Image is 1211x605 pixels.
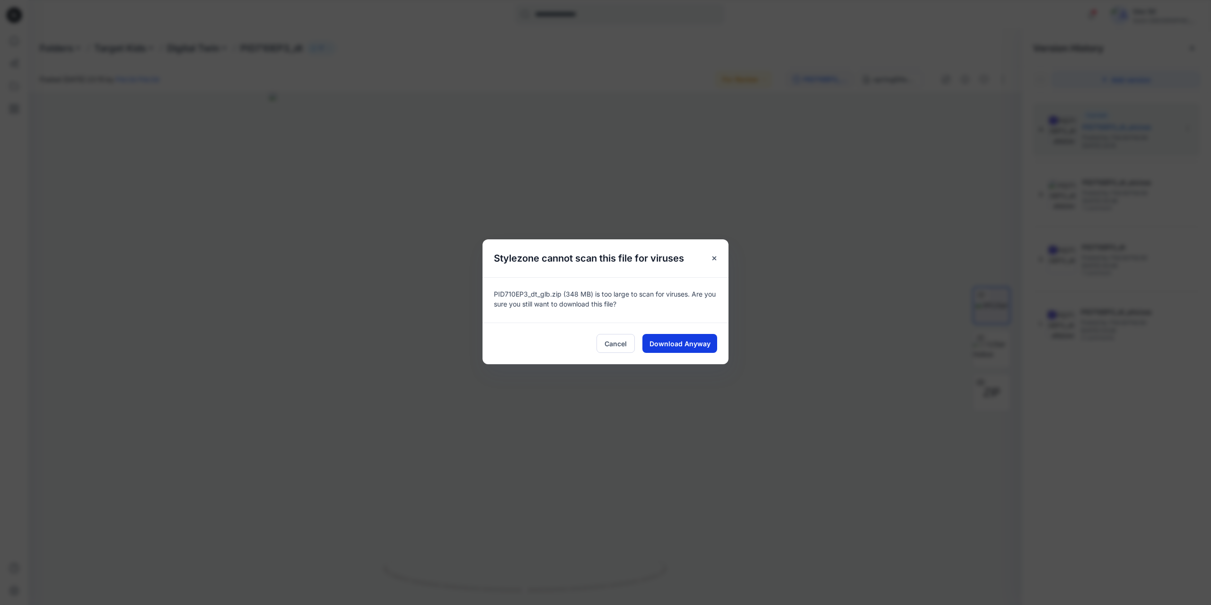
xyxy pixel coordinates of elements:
div: PID710EP3_dt_glb.zip (348 MB) is too large to scan for viruses. Are you sure you still want to do... [483,277,728,323]
h5: Stylezone cannot scan this file for viruses [483,239,695,277]
span: Cancel [605,339,627,349]
button: Close [706,250,723,267]
button: Cancel [597,334,635,353]
span: Download Anyway [649,339,711,349]
button: Download Anyway [642,334,717,353]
